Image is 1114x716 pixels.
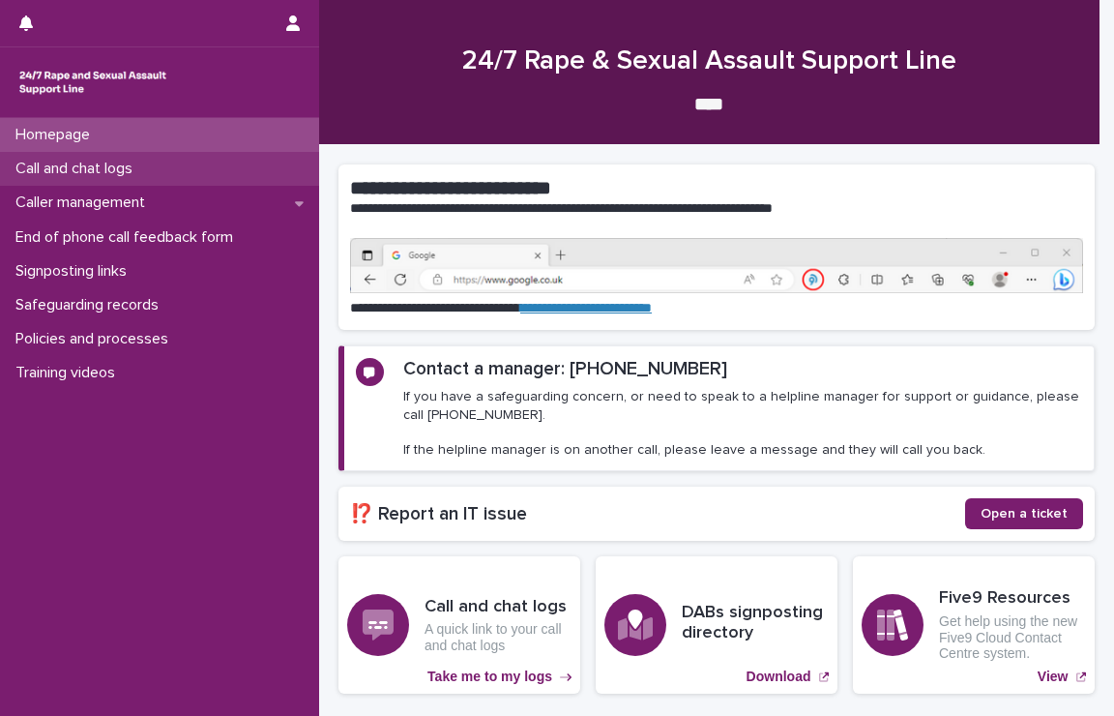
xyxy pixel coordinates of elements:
[747,669,811,685] p: Download
[427,669,552,685] p: Take me to my logs
[8,364,131,382] p: Training videos
[8,262,142,281] p: Signposting links
[8,126,105,144] p: Homepage
[350,503,965,525] h2: ⁉️ Report an IT issue
[403,358,727,380] h2: Contact a manager: [PHONE_NUMBER]
[15,63,170,102] img: rhQMoQhaT3yELyF149Cw
[965,498,1083,529] a: Open a ticket
[939,613,1086,662] p: Get help using the new Five9 Cloud Contact Centre system.
[425,621,572,654] p: A quick link to your call and chat logs
[8,330,184,348] p: Policies and processes
[8,160,148,178] p: Call and chat logs
[1038,669,1069,685] p: View
[350,238,1083,293] img: https%3A%2F%2Fcdn.document360.io%2F0deca9d6-0dac-4e56-9e8f-8d9979bfce0e%2FImages%2FDocumentation%...
[8,228,249,247] p: End of phone call feedback form
[853,556,1095,694] a: View
[682,603,829,644] h3: DABs signposting directory
[8,296,174,314] p: Safeguarding records
[8,194,161,212] p: Caller management
[338,45,1080,78] h1: 24/7 Rape & Sexual Assault Support Line
[425,597,572,618] h3: Call and chat logs
[338,556,580,694] a: Take me to my logs
[939,588,1086,610] h3: Five9 Resources
[403,388,1082,459] p: If you have a safeguarding concern, or need to speak to a helpline manager for support or guidanc...
[596,556,837,694] a: Download
[981,507,1068,521] span: Open a ticket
